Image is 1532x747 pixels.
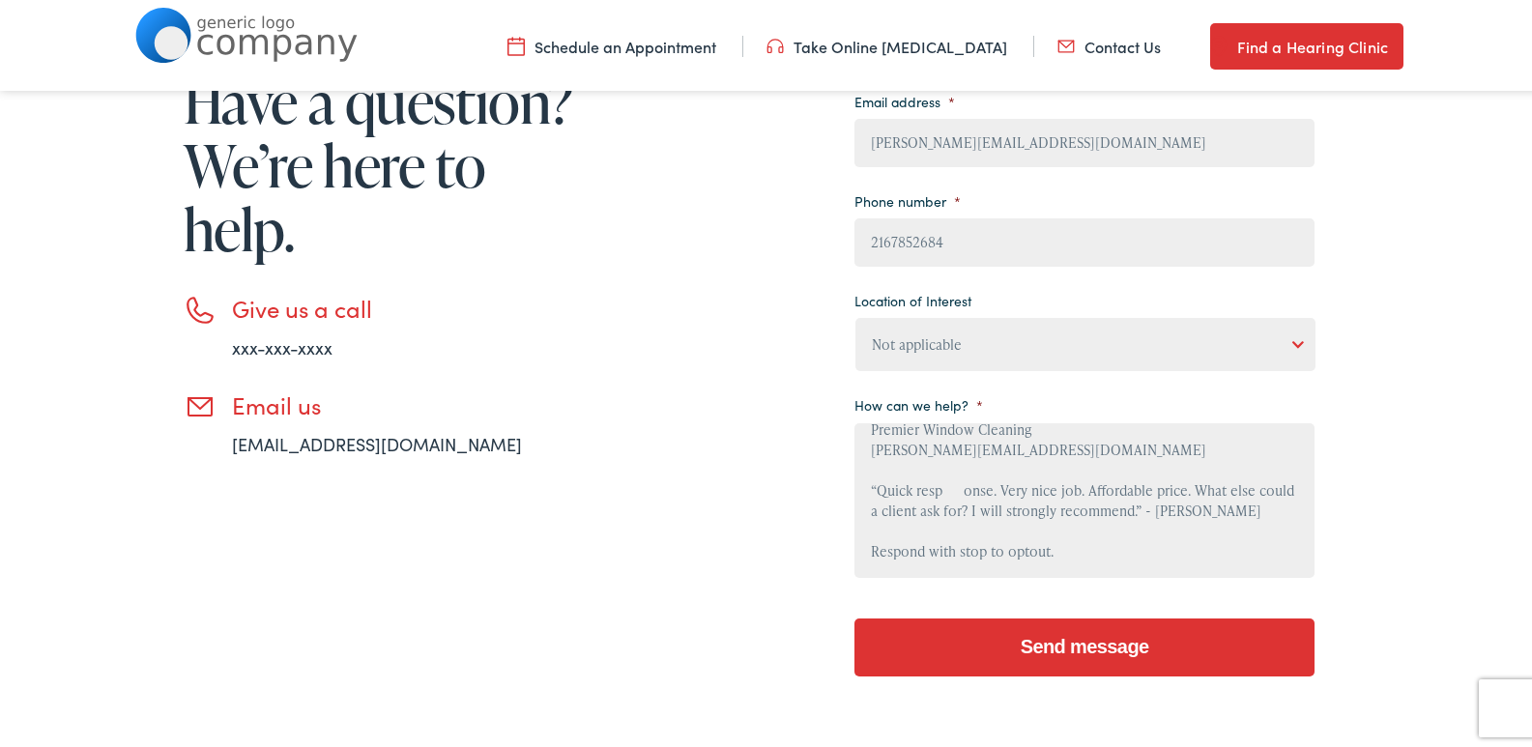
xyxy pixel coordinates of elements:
img: utility icon [1210,31,1228,54]
label: Location of Interest [854,288,971,305]
input: (XXX) XXX - XXXX [854,215,1315,263]
a: Contact Us [1057,32,1161,53]
h3: Give us a call [232,291,580,319]
a: [EMAIL_ADDRESS][DOMAIN_NAME] [232,428,522,452]
a: xxx-xxx-xxxx [232,331,332,356]
img: utility icon [507,32,525,53]
img: utility icon [1057,32,1075,53]
label: How can we help? [854,392,983,410]
label: Phone number [854,188,961,206]
input: example@email.com [854,115,1315,163]
a: Find a Hearing Clinic [1210,19,1403,66]
h1: Need help? Have a question? We’re here to help. [184,2,580,257]
img: utility icon [766,32,784,53]
a: Take Online [MEDICAL_DATA] [766,32,1007,53]
h3: Email us [232,388,580,416]
a: Schedule an Appointment [507,32,716,53]
label: Email address [854,89,955,106]
input: Send message [854,615,1315,673]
